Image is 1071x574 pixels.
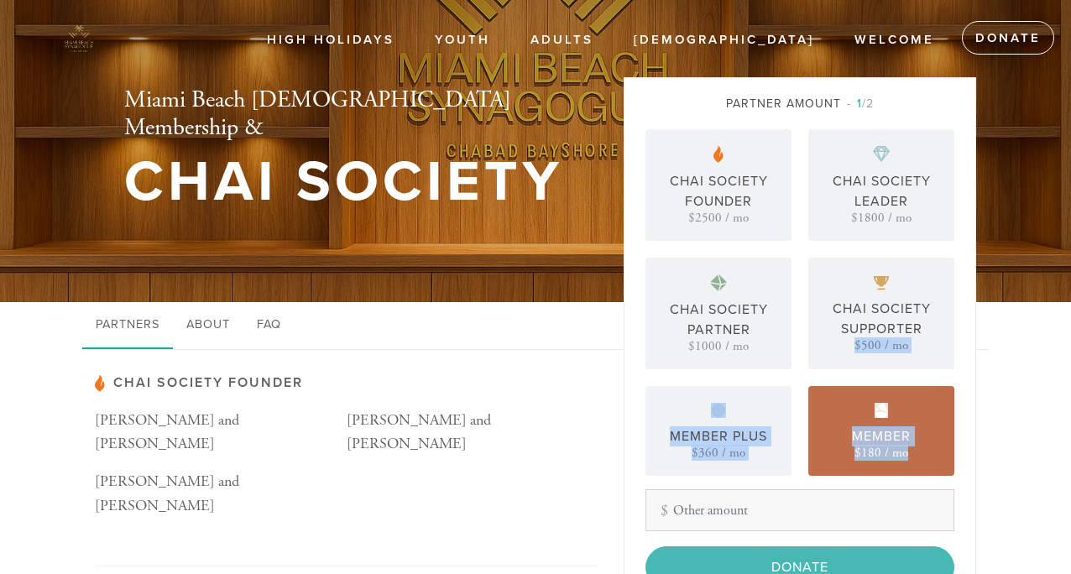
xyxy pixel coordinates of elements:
a: Partners [82,302,173,349]
div: Chai Society Supporter [812,299,950,339]
a: Welcome [842,24,947,56]
a: [DEMOGRAPHIC_DATA] [621,24,827,56]
img: 3d%20logo3.png [25,8,133,69]
a: About [173,302,243,349]
div: Chai Society Leader [812,171,950,211]
div: $1800 / mo [851,211,912,224]
input: Other amount [645,489,954,531]
div: Member Plus [670,426,767,446]
h3: Chai Society Founder [95,375,598,392]
img: pp-platinum.svg [710,274,727,291]
img: pp-bronze.svg [875,403,888,418]
div: $180 / mo [854,446,908,459]
a: Adults [518,24,606,56]
div: $360 / mo [692,446,745,459]
img: pp-silver.svg [711,403,726,418]
div: $2500 / mo [688,211,749,224]
h2: Miami Beach [DEMOGRAPHIC_DATA] Membership & [124,86,569,143]
h1: Chai Society [124,155,569,210]
div: $1000 / mo [688,340,749,352]
a: Donate [962,21,1054,55]
div: Chai Society Partner [650,300,787,340]
img: pp-partner.svg [95,375,105,392]
div: Chai Society Founder [650,171,787,211]
p: [PERSON_NAME] and [PERSON_NAME] [347,409,598,457]
a: FAQ [243,302,295,349]
a: High Holidays [254,24,407,56]
span: /2 [847,97,874,111]
img: pp-partner.svg [713,146,724,163]
div: Partner Amount [645,95,954,112]
div: $500 / mo [854,339,908,352]
p: [PERSON_NAME] and [PERSON_NAME] [95,470,347,519]
a: Youth [422,24,503,56]
span: 1 [857,97,862,111]
img: pp-diamond.svg [873,146,890,163]
img: pp-gold.svg [874,276,889,290]
p: [PERSON_NAME] and [PERSON_NAME] [95,409,347,457]
div: Member [852,426,911,446]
